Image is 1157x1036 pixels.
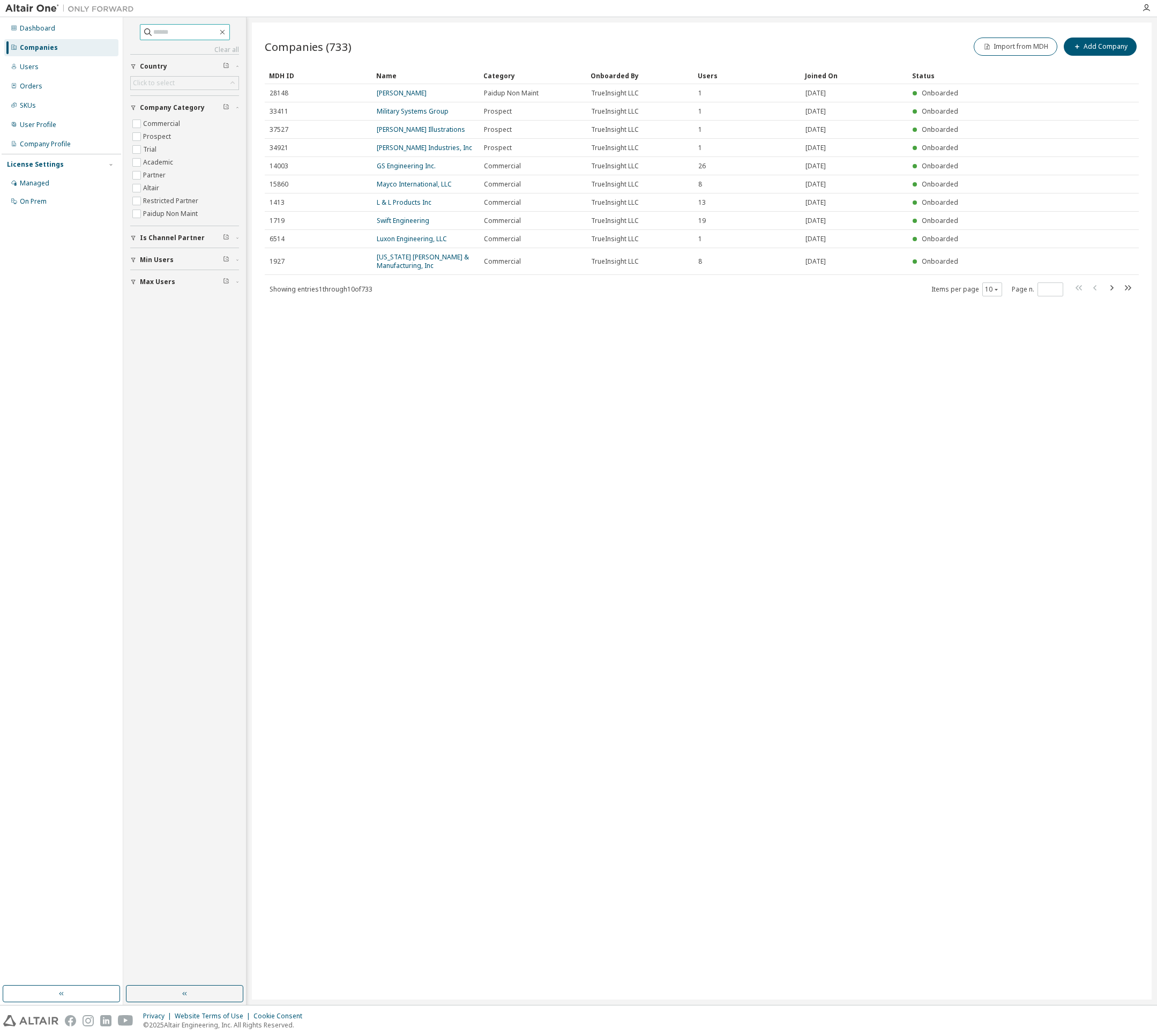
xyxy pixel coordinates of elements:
button: Import from MDH [974,38,1057,56]
label: Altair [143,182,161,195]
span: TrueInsight LLC [591,198,639,207]
a: [PERSON_NAME] Industries, Inc [377,143,472,152]
img: altair_logo.svg [3,1015,58,1026]
a: [PERSON_NAME] Illustrations [377,125,465,134]
span: 13 [698,198,706,207]
div: Dashboard [20,24,55,33]
span: Is Channel Partner [140,234,205,242]
span: 1 [698,125,702,134]
span: Items per page [931,282,1002,296]
span: TrueInsight LLC [591,89,639,98]
span: 15860 [270,180,288,189]
button: Company Category [130,96,239,120]
span: 34921 [270,144,288,152]
a: Luxon Engineering, LLC [377,234,447,243]
button: 10 [985,285,999,294]
a: [PERSON_NAME] [377,88,427,98]
div: Managed [20,179,49,188]
span: 26 [698,162,706,170]
label: Prospect [143,130,173,143]
span: 33411 [270,107,288,116]
div: Website Terms of Use [175,1012,253,1020]
label: Trial [143,143,159,156]
div: License Settings [7,160,64,169]
span: 1 [698,235,702,243]
span: Clear filter [223,103,229,112]
div: Company Profile [20,140,71,148]
span: TrueInsight LLC [591,144,639,152]
span: Paidup Non Maint [484,89,539,98]
span: Clear filter [223,256,229,264]
div: Joined On [805,67,904,84]
span: Onboarded [922,161,958,170]
span: Commercial [484,180,521,189]
span: 37527 [270,125,288,134]
div: Status [912,67,1074,84]
label: Academic [143,156,175,169]
span: 19 [698,217,706,225]
label: Paidup Non Maint [143,207,200,220]
span: TrueInsight LLC [591,217,639,225]
span: Commercial [484,198,521,207]
span: 6514 [270,235,285,243]
button: Is Channel Partner [130,226,239,250]
div: Cookie Consent [253,1012,309,1020]
span: 1927 [270,257,285,266]
span: 14003 [270,162,288,170]
div: User Profile [20,121,56,129]
div: Orders [20,82,42,91]
span: [DATE] [805,217,826,225]
span: 1719 [270,217,285,225]
span: 1 [698,107,702,116]
a: [US_STATE] [PERSON_NAME] & Manufacturing, Inc [377,252,469,270]
img: youtube.svg [118,1015,133,1026]
span: Commercial [484,235,521,243]
a: L & L Products Inc [377,198,431,207]
span: TrueInsight LLC [591,162,639,170]
span: [DATE] [805,89,826,98]
a: Clear all [130,46,239,54]
button: Country [130,55,239,78]
span: Onboarded [922,216,958,225]
div: Click to select [131,77,238,90]
div: Users [20,63,39,71]
span: Prospect [484,107,512,116]
span: Clear filter [223,278,229,286]
span: [DATE] [805,125,826,134]
span: Onboarded [922,257,958,266]
img: Altair One [5,3,139,14]
div: Onboarded By [591,67,689,84]
div: MDH ID [269,67,368,84]
span: Company Category [140,103,205,112]
a: Military Systems Group [377,107,449,116]
a: Swift Engineering [377,216,429,225]
span: Prospect [484,144,512,152]
img: linkedin.svg [100,1015,111,1026]
span: Max Users [140,278,175,286]
a: GS Engineering Inc. [377,161,436,170]
span: TrueInsight LLC [591,257,639,266]
button: Max Users [130,270,239,294]
span: Commercial [484,162,521,170]
span: [DATE] [805,162,826,170]
span: Onboarded [922,234,958,243]
span: [DATE] [805,198,826,207]
span: 28148 [270,89,288,98]
div: Category [483,67,582,84]
label: Restricted Partner [143,195,200,207]
span: TrueInsight LLC [591,125,639,134]
span: Prospect [484,125,512,134]
button: Add Company [1064,38,1137,56]
span: Page n. [1012,282,1063,296]
span: [DATE] [805,180,826,189]
span: 1 [698,89,702,98]
span: 8 [698,180,702,189]
img: instagram.svg [83,1015,94,1026]
div: SKUs [20,101,36,110]
span: [DATE] [805,144,826,152]
span: TrueInsight LLC [591,235,639,243]
span: 8 [698,257,702,266]
span: Onboarded [922,88,958,98]
span: Onboarded [922,180,958,189]
span: Country [140,62,167,71]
